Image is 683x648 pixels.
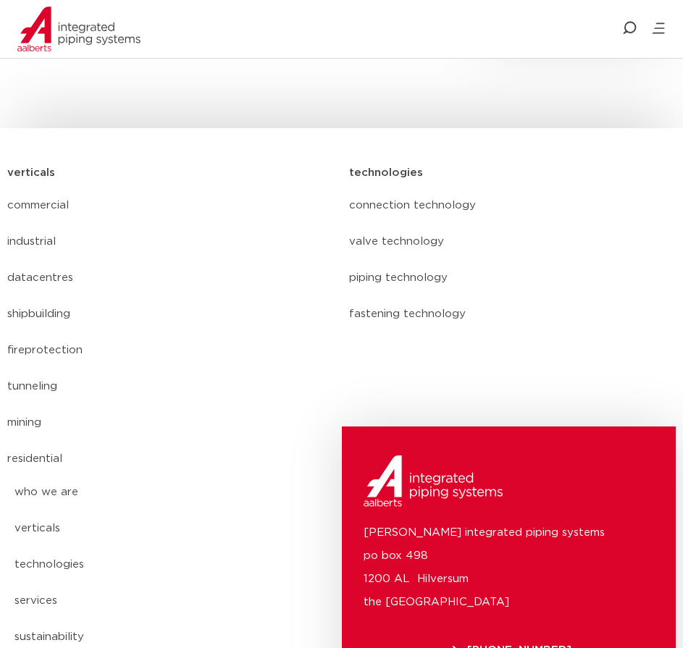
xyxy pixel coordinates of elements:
a: services [14,583,267,619]
nav: Menu [349,188,676,332]
a: piping technology [349,260,676,296]
a: valve technology [349,224,676,260]
a: datacentres [7,260,335,296]
a: commercial [7,188,335,224]
a: fastening technology [349,296,676,332]
a: verticals [14,510,267,547]
a: shipbuilding [7,296,335,332]
a: technologies [14,547,267,583]
a: fireprotection [7,332,335,369]
a: tunneling [7,369,335,405]
a: who we are [14,474,267,510]
h5: technologies [349,161,423,185]
a: industrial [7,224,335,260]
a: mining [7,405,335,441]
a: connection technology [349,188,676,224]
p: [PERSON_NAME] integrated piping systems po box 498 1200 AL Hilversum the [GEOGRAPHIC_DATA] [364,521,655,614]
nav: Menu [7,188,335,477]
a: residential [7,441,335,477]
h5: verticals [7,161,55,185]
